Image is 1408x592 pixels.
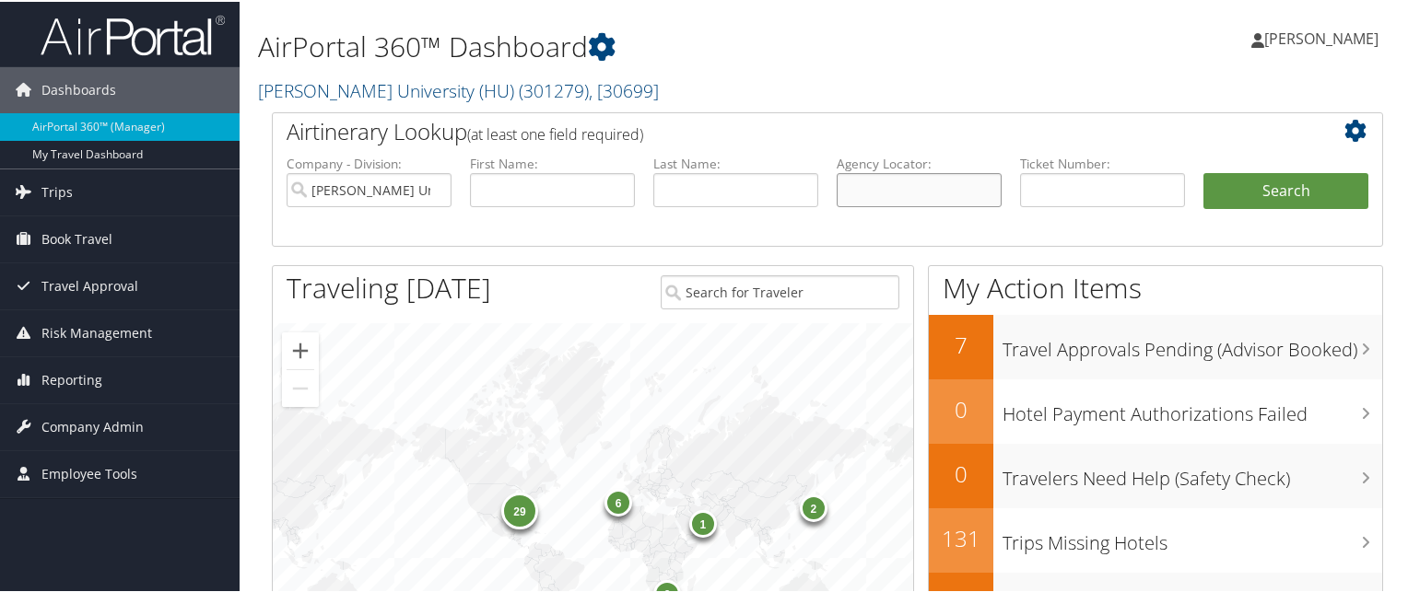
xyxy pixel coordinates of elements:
[1251,9,1397,64] a: [PERSON_NAME]
[929,313,1382,377] a: 7Travel Approvals Pending (Advisor Booked)
[41,12,225,55] img: airportal-logo.png
[41,308,152,354] span: Risk Management
[41,402,144,448] span: Company Admin
[929,328,993,359] h2: 7
[501,491,538,528] div: 29
[1020,153,1185,171] label: Ticket Number:
[282,331,319,367] button: Zoom in
[282,368,319,405] button: Zoom out
[929,377,1382,442] a: 0Hotel Payment Authorizations Failed
[929,442,1382,506] a: 0Travelers Need Help (Safety Check)
[470,153,635,171] label: First Name:
[929,392,993,424] h2: 0
[929,457,993,488] h2: 0
[258,76,659,101] a: [PERSON_NAME] University (HU)
[1203,171,1368,208] button: Search
[929,521,993,552] h2: 131
[688,507,716,535] div: 1
[653,153,818,171] label: Last Name:
[287,114,1276,145] h2: Airtinerary Lookup
[41,215,112,261] span: Book Travel
[1003,455,1382,490] h3: Travelers Need Help (Safety Check)
[929,506,1382,571] a: 131Trips Missing Hotels
[41,355,102,401] span: Reporting
[519,76,589,101] span: ( 301279 )
[929,267,1382,306] h1: My Action Items
[1003,519,1382,554] h3: Trips Missing Hotels
[1003,326,1382,361] h3: Travel Approvals Pending (Advisor Booked)
[661,273,900,308] input: Search for Traveler
[589,76,659,101] span: , [ 30699 ]
[837,153,1002,171] label: Agency Locator:
[467,122,643,143] span: (at least one field required)
[41,65,116,111] span: Dashboards
[41,449,137,495] span: Employee Tools
[799,493,827,520] div: 2
[287,267,491,306] h1: Traveling [DATE]
[1003,390,1382,425] h3: Hotel Payment Authorizations Failed
[258,26,1017,64] h1: AirPortal 360™ Dashboard
[41,261,138,308] span: Travel Approval
[1264,27,1379,47] span: [PERSON_NAME]
[604,487,632,515] div: 6
[287,153,452,171] label: Company - Division:
[41,168,73,214] span: Trips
